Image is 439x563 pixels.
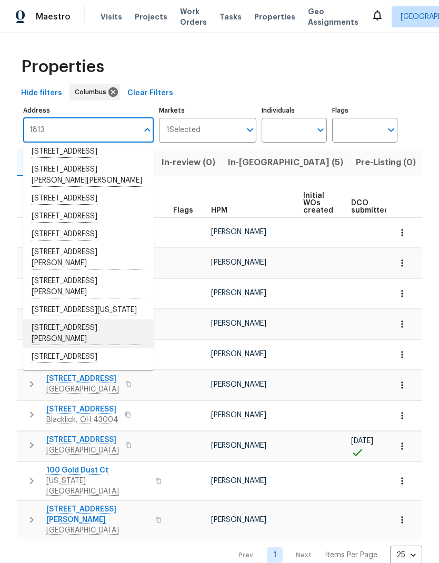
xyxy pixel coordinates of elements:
[211,477,266,485] span: [PERSON_NAME]
[384,123,398,137] button: Open
[243,123,257,137] button: Open
[21,62,104,72] span: Properties
[254,12,295,22] span: Properties
[313,123,328,137] button: Open
[303,192,333,214] span: Initial WOs created
[211,516,266,524] span: [PERSON_NAME]
[211,289,266,297] span: [PERSON_NAME]
[127,87,173,100] span: Clear Filters
[211,442,266,449] span: [PERSON_NAME]
[228,155,343,170] span: In-[GEOGRAPHIC_DATA] (5)
[211,259,266,266] span: [PERSON_NAME]
[101,12,122,22] span: Visits
[351,437,373,445] span: [DATE]
[162,155,215,170] span: In-review (0)
[123,84,177,103] button: Clear Filters
[211,350,266,358] span: [PERSON_NAME]
[211,411,266,419] span: [PERSON_NAME]
[17,84,66,103] button: Hide filters
[173,207,193,214] span: Flags
[308,6,358,27] span: Geo Assignments
[356,155,416,170] span: Pre-Listing (0)
[351,199,389,214] span: DCO submitted
[140,123,155,137] button: Close
[23,107,154,114] label: Address
[211,207,227,214] span: HPM
[219,13,242,21] span: Tasks
[36,12,71,22] span: Maestro
[23,118,138,143] input: Search ...
[166,126,201,135] span: 1 Selected
[21,87,62,100] span: Hide filters
[211,381,266,388] span: [PERSON_NAME]
[180,6,207,27] span: Work Orders
[332,107,397,114] label: Flags
[325,550,377,560] p: Items Per Page
[69,84,120,100] div: Columbus
[75,87,111,97] span: Columbus
[159,107,257,114] label: Markets
[211,228,266,236] span: [PERSON_NAME]
[262,107,327,114] label: Individuals
[211,320,266,327] span: [PERSON_NAME]
[135,12,167,22] span: Projects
